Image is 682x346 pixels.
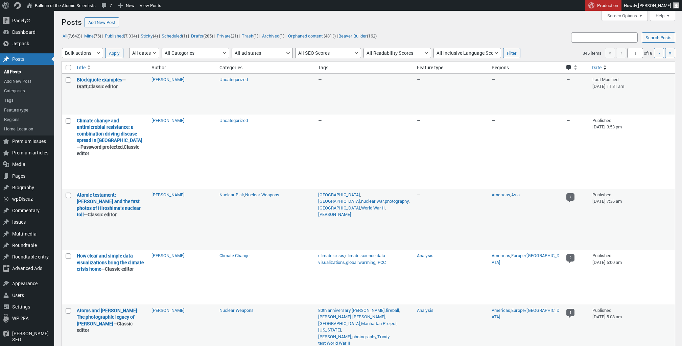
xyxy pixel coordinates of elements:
span: « [605,48,615,58]
input: Search Posts [642,32,675,43]
span: (285) [203,33,213,39]
td: , , , , , , [315,189,414,250]
a: Beaver Builder(162) [338,32,378,40]
button: Screen Options [602,11,648,21]
a: “Blockquote examples” (Edit) [77,76,122,83]
a: [PERSON_NAME] [318,211,351,217]
a: Uncategorized [219,117,248,123]
strong: — [77,192,145,218]
a: Americas [492,307,510,313]
span: Password protected, [80,144,124,150]
a: All(7,642) [62,32,81,40]
a: Uncategorized [219,76,248,82]
a: Europe/[GEOGRAPHIC_DATA] [492,307,560,320]
a: “Atomic testament: Yoshito Matsushige and the first photos of Hiroshima’s nuclear toll” (Edit) [77,192,141,218]
a: [GEOGRAPHIC_DATA] [318,320,360,326]
a: Analysis [417,252,433,258]
strong: — [77,76,145,90]
a: Archived(1) [261,32,285,40]
span: 7 [566,193,574,201]
a: Climate Change [219,252,250,258]
a: [GEOGRAPHIC_DATA] [318,192,360,198]
li: (4813) [287,31,336,40]
span: 1 [566,309,574,316]
a: 1 comment [566,309,574,318]
span: (7,642) [67,33,80,39]
a: Published(7,334) [104,32,138,40]
a: Asia [511,192,520,198]
strong: — [77,252,145,272]
span: (1) [182,33,187,39]
a: [PERSON_NAME] [151,117,185,123]
li: | [216,31,240,40]
th: Categories [216,61,315,74]
span: — [417,117,421,123]
span: of [644,50,653,56]
a: Trash(1) [241,32,259,40]
a: climate science [345,252,376,258]
a: photography [352,333,376,340]
span: 345 items [583,50,602,56]
a: Last page [665,48,675,58]
h1: Posts [62,14,82,29]
li: | [140,31,160,40]
span: [PERSON_NAME] [638,2,671,8]
span: — [417,76,421,82]
span: — [492,76,495,82]
a: Nuclear Weapons [245,192,279,198]
span: ‹ [616,48,626,58]
a: Date [589,61,675,74]
td: , [216,189,315,250]
span: — [492,117,495,123]
a: [PERSON_NAME] [318,333,351,340]
a: 7 comments [566,193,574,202]
strong: — [77,307,145,333]
li: | [104,31,139,40]
span: » [669,49,672,56]
a: Title Sort ascending. [73,61,148,74]
a: Scheduled(1) [161,32,188,40]
span: — [417,192,421,198]
a: [PERSON_NAME] [151,307,185,313]
a: Europe/[GEOGRAPHIC_DATA] [492,252,560,265]
a: [GEOGRAPHIC_DATA] [318,205,360,211]
span: (21) [231,33,238,39]
a: fireball [386,307,399,313]
a: 80th anniversary [318,307,351,313]
li: | [62,31,82,40]
a: climate crisis [318,252,344,258]
a: [PERSON_NAME] [151,76,185,82]
a: “Climate change and antimicrobial resistance: a combination driving disease spread in Africa” (Edit) [77,117,142,144]
a: 2 comments [566,254,574,263]
span: — [318,117,322,123]
a: World War II [361,205,385,211]
input: Filter [503,48,520,58]
span: (4) [153,33,158,39]
td: , , , , [315,250,414,304]
th: Feature type [414,61,488,74]
a: Next page [654,48,664,58]
a: Sticky(4) [140,32,159,40]
a: “How clear and simple data visualizations bring the climate crisis home” (Edit) [77,252,144,272]
span: Classic editor [88,211,117,218]
a: Analysis [417,307,433,313]
a: Drafts(285) [190,32,214,40]
ul: | [62,31,378,40]
td: Published [DATE] 7:36 am [589,189,675,250]
span: › [658,49,660,56]
a: [PERSON_NAME] [151,192,185,198]
a: Add New Post [85,17,119,27]
a: data visualizations [318,252,385,265]
span: 18 [648,50,652,56]
span: (1) [253,33,258,39]
span: Classic editor [77,144,139,157]
a: “Atoms and Arroyos: The photographic legacy of Berlyn Brixner” (Edit) [77,307,139,327]
a: nuclear war [361,198,384,204]
span: Comments [566,65,572,72]
a: Nuclear Risk [219,192,244,198]
td: Published [DATE] 3:53 pm [589,115,675,189]
a: Manhattan Project [361,320,397,326]
a: IPCC [376,259,386,265]
span: (1) [279,33,284,39]
a: photography [385,198,409,204]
